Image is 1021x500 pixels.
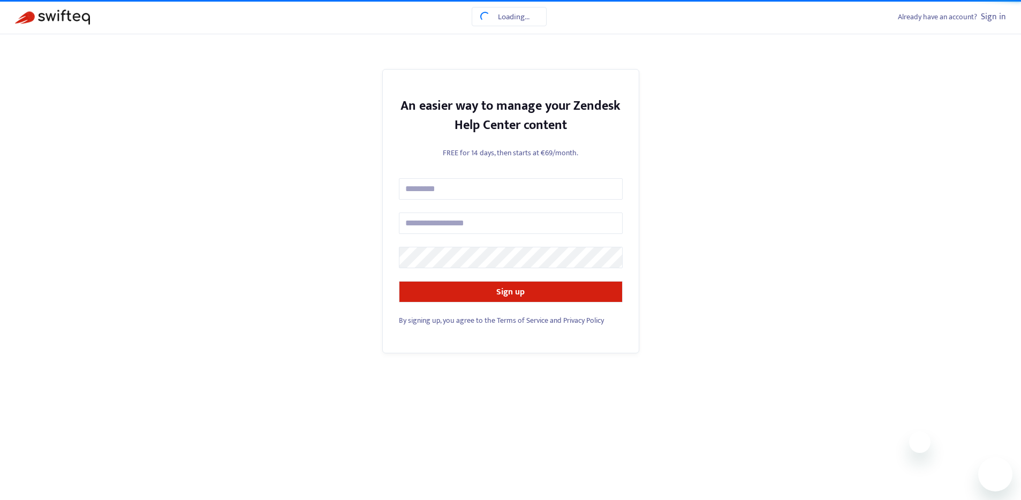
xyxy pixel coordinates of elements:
[399,314,495,327] span: By signing up, you agree to the
[981,10,1006,24] a: Sign in
[400,95,621,136] strong: An easier way to manage your Zendesk Help Center content
[399,147,623,158] p: FREE for 14 days, then starts at €69/month.
[496,285,525,299] strong: Sign up
[978,457,1012,491] iframe: Button to launch messaging window
[909,431,931,453] iframe: Close message
[563,314,604,327] a: Privacy Policy
[497,314,548,327] a: Terms of Service
[898,11,977,23] span: Already have an account?
[399,315,623,326] div: and
[399,281,623,302] button: Sign up
[15,10,90,25] img: Swifteq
